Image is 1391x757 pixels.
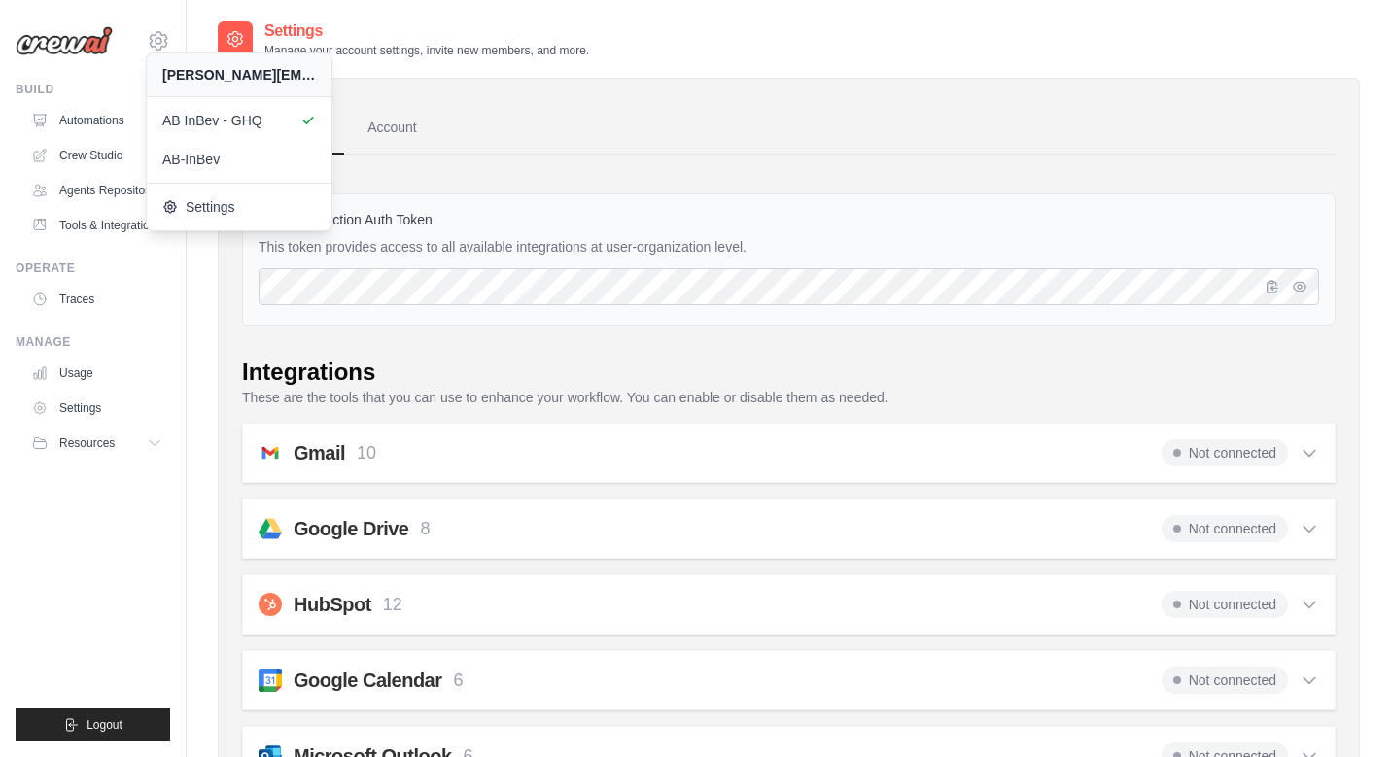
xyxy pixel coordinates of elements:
h2: Gmail [294,439,345,466]
p: These are the tools that you can use to enhance your workflow. You can enable or disable them as ... [242,388,1336,407]
a: AB-InBev [147,140,331,179]
a: Traces [23,284,170,315]
p: Manage your account settings, invite new members, and more. [264,43,589,58]
div: [PERSON_NAME][EMAIL_ADDRESS][PERSON_NAME][DOMAIN_NAME] [162,65,316,85]
a: Automations [23,105,170,136]
p: This token provides access to all available integrations at user-organization level. [259,237,1319,257]
img: svg+xml;base64,PHN2ZyB4bWxucz0iaHR0cDovL3d3dy53My5vcmcvMjAwMC9zdmciIHZpZXdCb3g9IjAgMCAxMDI0IDEwMj... [259,593,282,616]
span: Not connected [1162,667,1288,694]
span: AB InBev - GHQ [162,111,316,130]
a: Agents Repository [23,175,170,206]
a: Tools & Integrations [23,210,170,241]
img: svg+xml;base64,PHN2ZyB4bWxucz0iaHR0cDovL3d3dy53My5vcmcvMjAwMC9zdmciIGFyaWEtbGFiZWw9IkdtYWlsIiB2aW... [259,441,282,465]
a: Usage [23,358,170,389]
div: Integrations [242,357,375,388]
span: Not connected [1162,439,1288,466]
span: Logout [87,717,122,733]
div: Manage [16,334,170,350]
h2: Settings [264,19,589,43]
h2: Google Drive [294,515,408,542]
a: Settings [147,188,331,226]
img: svg+xml;base64,PHN2ZyB4bWxucz0iaHR0cDovL3d3dy53My5vcmcvMjAwMC9zdmciIHZpZXdCb3g9IjAgLTMgNDggNDgiPj... [259,517,282,540]
a: Account [352,102,433,155]
a: Settings [23,393,170,424]
p: 12 [383,592,402,618]
a: AB InBev - GHQ [147,101,331,140]
img: svg+xml;base64,PHN2ZyB4bWxucz0iaHR0cDovL3d3dy53My5vcmcvMjAwMC9zdmciIHByZXNlcnZlQXNwZWN0UmF0aW89In... [259,669,282,692]
button: Resources [23,428,170,459]
span: Settings [162,197,316,217]
p: 10 [357,440,376,466]
div: Operate [16,260,170,276]
img: Logo [16,26,113,55]
p: 6 [454,668,464,694]
div: Build [16,82,170,97]
span: AB-InBev [162,150,316,169]
span: Not connected [1162,591,1288,618]
a: Crew Studio [23,140,170,171]
span: Resources [59,435,115,451]
h2: Google Calendar [294,667,442,694]
label: Enterprise Action Auth Token [259,210,1319,229]
h2: HubSpot [294,591,371,618]
span: Not connected [1162,515,1288,542]
button: Logout [16,708,170,741]
p: 8 [420,516,430,542]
